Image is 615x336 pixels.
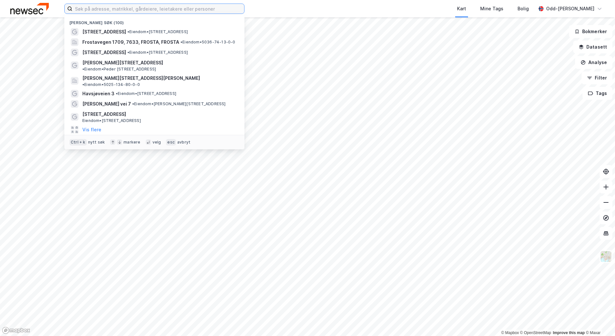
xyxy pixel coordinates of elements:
span: Eiendom • [STREET_ADDRESS] [82,118,141,123]
span: • [82,67,84,71]
span: Eiendom • Peder [STREET_ADDRESS] [82,67,156,72]
span: [STREET_ADDRESS] [82,28,126,36]
span: Frostavegen 1709, 7633, FROSTA, FROSTA [82,38,179,46]
span: Havsjøveien 3 [82,90,115,98]
iframe: Chat Widget [583,305,615,336]
div: [PERSON_NAME] søk (100) [64,15,244,27]
span: • [82,82,84,87]
div: nytt søk [88,140,105,145]
input: Søk på adresse, matrikkel, gårdeiere, leietakere eller personer [72,4,244,14]
div: Kart [457,5,466,13]
span: Eiendom • [STREET_ADDRESS] [127,29,188,34]
a: OpenStreetMap [520,331,551,335]
span: Eiendom • 5025-134-80-0-0 [82,82,140,87]
div: Bolig [518,5,529,13]
span: Eiendom • 5036-74-13-0-0 [180,40,235,45]
img: Z [600,250,612,263]
div: velg [152,140,161,145]
div: Odd-[PERSON_NAME] [546,5,594,13]
span: [PERSON_NAME][STREET_ADDRESS][PERSON_NAME] [82,74,200,82]
span: [PERSON_NAME][STREET_ADDRESS] [82,59,163,67]
a: Mapbox homepage [2,327,30,334]
span: Eiendom • [PERSON_NAME][STREET_ADDRESS] [132,101,226,107]
span: Eiendom • [STREET_ADDRESS] [127,50,188,55]
button: Datasett [573,41,612,53]
span: • [127,29,129,34]
span: [STREET_ADDRESS] [82,110,237,118]
div: Kontrollprogram for chat [583,305,615,336]
div: avbryt [177,140,190,145]
button: Bokmerker [569,25,612,38]
span: [PERSON_NAME] vei 7 [82,100,131,108]
img: newsec-logo.f6e21ccffca1b3a03d2d.png [10,3,49,14]
div: markere [124,140,140,145]
button: Filter [582,71,612,84]
div: Ctrl + k [69,139,87,145]
a: Improve this map [553,331,585,335]
span: • [132,101,134,106]
span: • [180,40,182,44]
span: • [127,50,129,55]
button: Analyse [575,56,612,69]
span: [STREET_ADDRESS] [82,49,126,56]
div: esc [166,139,176,145]
span: • [116,91,118,96]
button: Tags [583,87,612,100]
span: Eiendom • [STREET_ADDRESS] [116,91,176,96]
button: Vis flere [82,126,101,134]
div: Mine Tags [480,5,503,13]
a: Mapbox [501,331,519,335]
